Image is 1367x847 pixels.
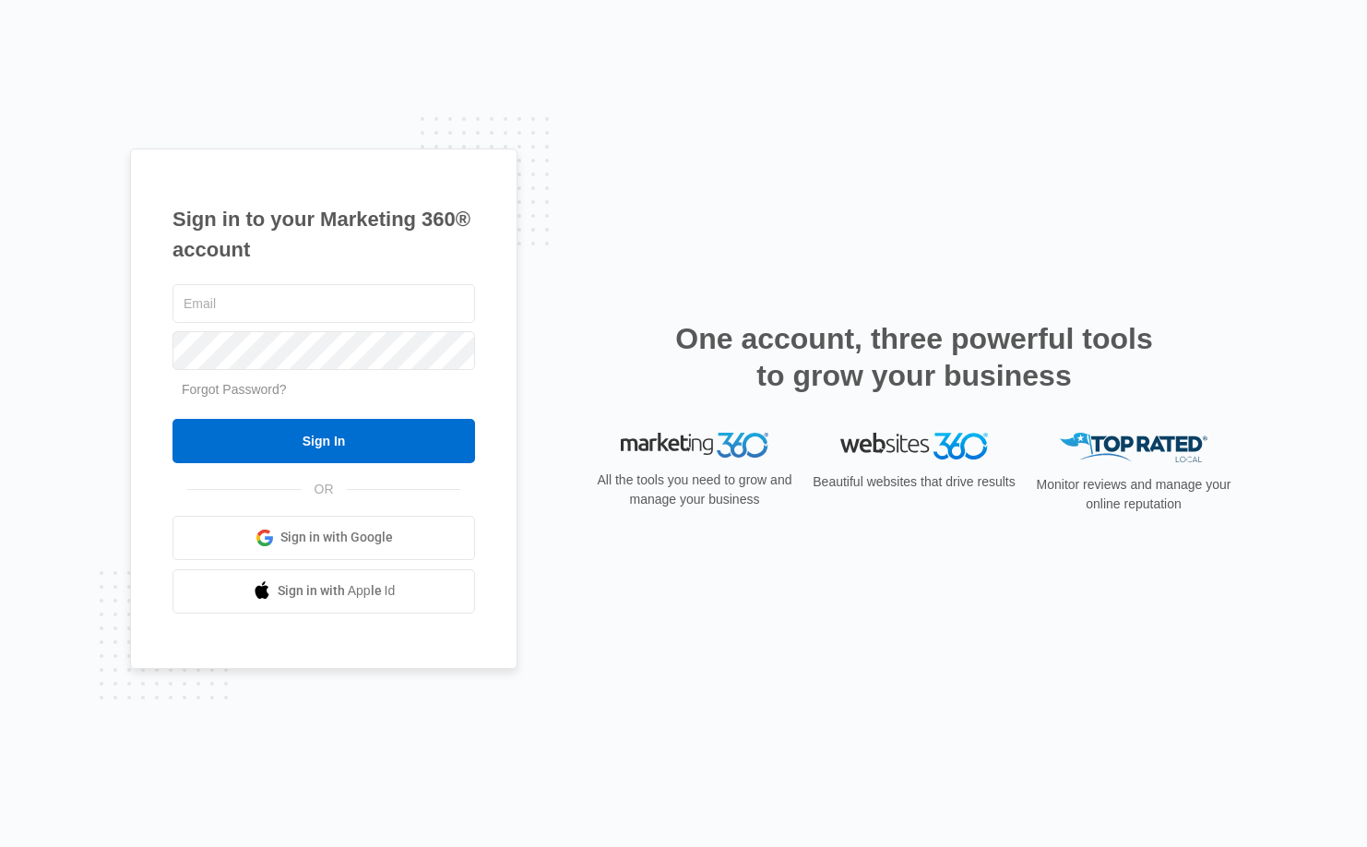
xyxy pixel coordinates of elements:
[811,472,1017,492] p: Beautiful websites that drive results
[172,204,475,265] h1: Sign in to your Marketing 360® account
[591,471,798,509] p: All the tools you need to grow and manage your business
[302,480,347,499] span: OR
[278,581,396,601] span: Sign in with Apple Id
[172,284,475,323] input: Email
[670,320,1159,394] h2: One account, three powerful tools to grow your business
[172,569,475,614] a: Sign in with Apple Id
[621,433,768,459] img: Marketing 360
[280,528,393,547] span: Sign in with Google
[840,433,988,459] img: Websites 360
[172,419,475,463] input: Sign In
[182,382,287,397] a: Forgot Password?
[1030,475,1237,514] p: Monitor reviews and manage your online reputation
[1060,433,1207,463] img: Top Rated Local
[172,516,475,560] a: Sign in with Google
